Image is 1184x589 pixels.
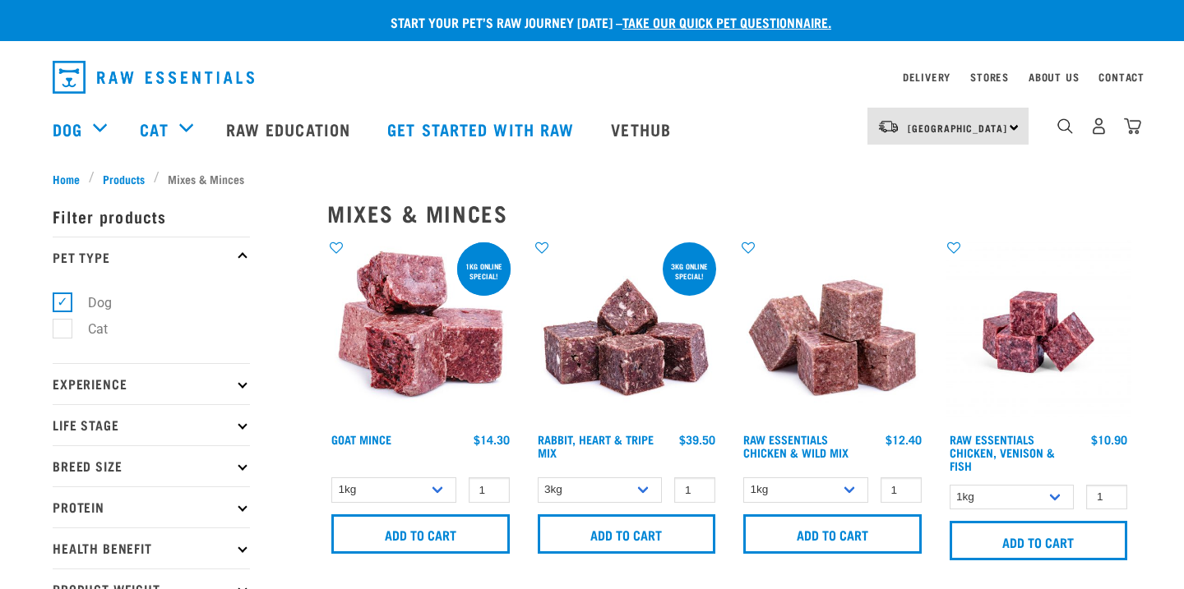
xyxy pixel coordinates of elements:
[39,54,1145,100] nav: dropdown navigation
[62,292,118,313] label: Dog
[327,239,514,426] img: 1077 Wild Goat Mince 01
[1124,117,1141,135] img: home-icon@2x.png
[1091,433,1127,446] div: $10.90
[95,170,154,187] a: Products
[739,239,926,426] img: Pile Of Cubed Chicken Wild Meat Mix
[538,436,654,455] a: Rabbit, Heart & Tripe Mix
[970,74,1009,80] a: Stores
[140,117,168,141] a: Cat
[53,61,254,94] img: Raw Essentials Logo
[1090,117,1108,135] img: user.png
[663,254,716,288] div: 3kg online special!
[1029,74,1079,80] a: About Us
[331,436,391,442] a: Goat Mince
[950,436,1055,468] a: Raw Essentials Chicken, Venison & Fish
[53,170,1131,187] nav: breadcrumbs
[53,117,82,141] a: Dog
[53,170,89,187] a: Home
[1098,74,1145,80] a: Contact
[1057,118,1073,134] img: home-icon-1@2x.png
[903,74,950,80] a: Delivery
[53,363,250,404] p: Experience
[53,196,250,237] p: Filter products
[469,477,510,503] input: 1
[674,477,715,503] input: 1
[908,125,1007,131] span: [GEOGRAPHIC_DATA]
[327,200,1131,226] h2: Mixes & Minces
[679,433,715,446] div: $39.50
[886,433,922,446] div: $12.40
[946,239,1132,426] img: Chicken Venison mix 1655
[371,96,594,162] a: Get started with Raw
[877,119,900,134] img: van-moving.png
[881,477,922,503] input: 1
[622,18,831,25] a: take our quick pet questionnaire.
[53,170,80,187] span: Home
[743,436,849,455] a: Raw Essentials Chicken & Wild Mix
[53,237,250,278] p: Pet Type
[103,170,145,187] span: Products
[743,514,922,554] input: Add to cart
[474,433,510,446] div: $14.30
[950,521,1128,560] input: Add to cart
[210,96,371,162] a: Raw Education
[53,486,250,527] p: Protein
[457,254,511,288] div: 1kg online special!
[534,239,720,426] img: 1175 Rabbit Heart Tripe Mix 01
[331,514,510,554] input: Add to cart
[53,527,250,568] p: Health Benefit
[1086,485,1127,510] input: 1
[53,445,250,486] p: Breed Size
[53,404,250,445] p: Life Stage
[62,319,114,339] label: Cat
[594,96,691,162] a: Vethub
[538,514,716,554] input: Add to cart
